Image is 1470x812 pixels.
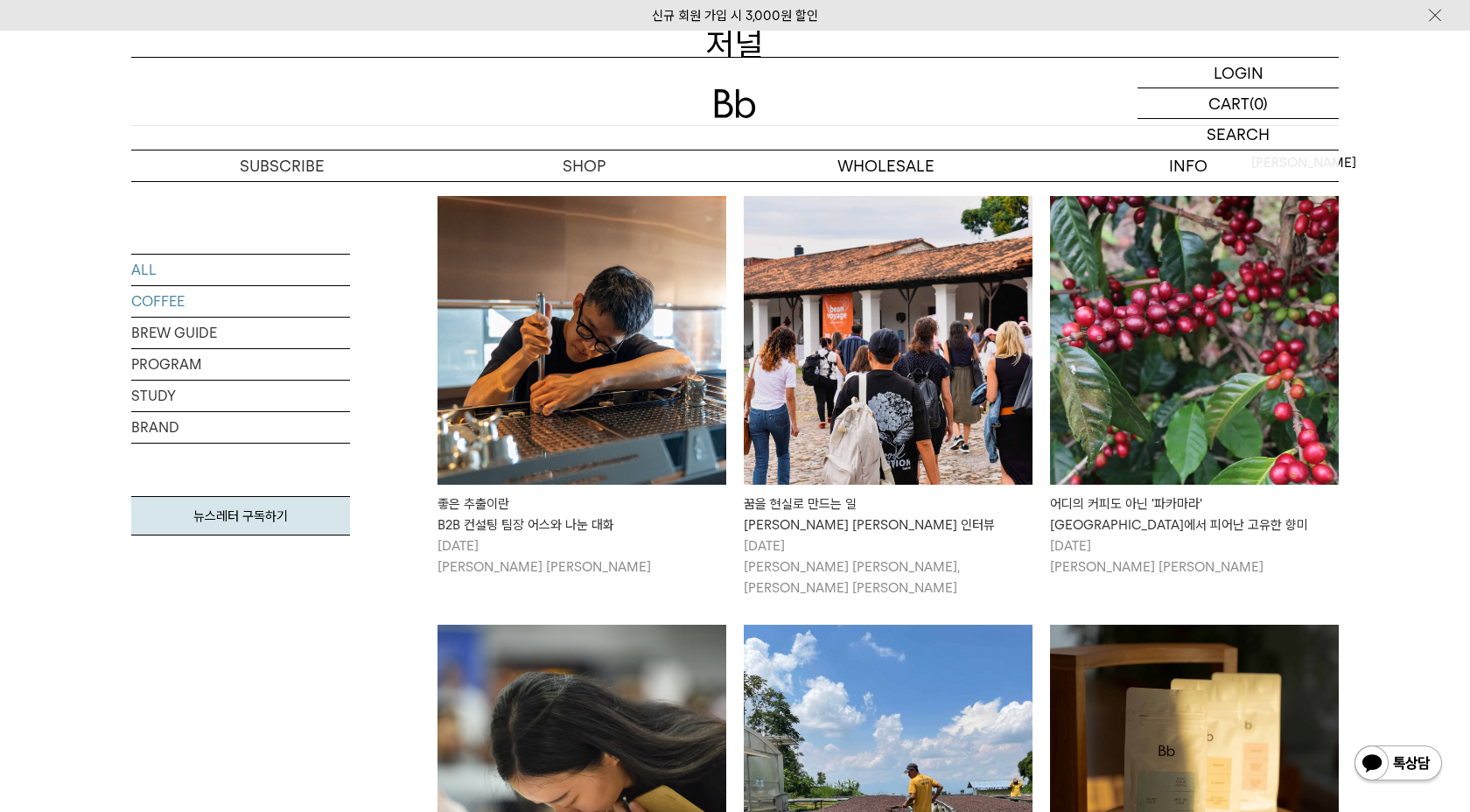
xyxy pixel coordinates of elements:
[1249,88,1268,118] p: (0)
[714,89,756,118] img: 로고
[1050,196,1339,577] a: 어디의 커피도 아닌 '파카마라'엘살바도르에서 피어난 고유한 향미 어디의 커피도 아닌 '파카마라'[GEOGRAPHIC_DATA]에서 피어난 고유한 향미 [DATE][PERSON...
[1037,150,1339,181] p: INFO
[131,286,350,317] a: COFFEE
[1050,196,1339,485] img: 어디의 커피도 아닌 '파카마라'엘살바도르에서 피어난 고유한 향미
[744,196,1032,485] img: 꿈을 현실로 만드는 일빈보야지 탁승희 대표 인터뷰
[131,412,350,443] a: BRAND
[131,150,433,181] a: SUBSCRIBE
[1137,88,1339,119] a: CART (0)
[433,150,735,181] a: SHOP
[131,318,350,348] a: BREW GUIDE
[437,493,726,535] div: 좋은 추출이란 B2B 컨설팅 팀장 어스와 나눈 대화
[131,349,350,380] a: PROGRAM
[1050,535,1339,577] p: [DATE] [PERSON_NAME] [PERSON_NAME]
[131,381,350,411] a: STUDY
[1137,58,1339,88] a: LOGIN
[437,196,726,577] a: 좋은 추출이란B2B 컨설팅 팀장 어스와 나눈 대화 좋은 추출이란B2B 컨설팅 팀장 어스와 나눈 대화 [DATE][PERSON_NAME] [PERSON_NAME]
[1207,119,1270,150] p: SEARCH
[744,493,1032,535] div: 꿈을 현실로 만드는 일 [PERSON_NAME] [PERSON_NAME] 인터뷰
[744,196,1032,598] a: 꿈을 현실로 만드는 일빈보야지 탁승희 대표 인터뷰 꿈을 현실로 만드는 일[PERSON_NAME] [PERSON_NAME] 인터뷰 [DATE][PERSON_NAME] [PERS...
[437,535,726,577] p: [DATE] [PERSON_NAME] [PERSON_NAME]
[131,255,350,285] a: ALL
[735,150,1037,181] p: WHOLESALE
[1353,744,1444,786] img: 카카오톡 채널 1:1 채팅 버튼
[1214,58,1263,87] p: LOGIN
[1208,88,1249,118] p: CART
[131,496,350,535] a: 뉴스레터 구독하기
[1050,493,1339,535] div: 어디의 커피도 아닌 '파카마라' [GEOGRAPHIC_DATA]에서 피어난 고유한 향미
[437,196,726,485] img: 좋은 추출이란B2B 컨설팅 팀장 어스와 나눈 대화
[744,535,1032,598] p: [DATE] [PERSON_NAME] [PERSON_NAME], [PERSON_NAME] [PERSON_NAME]
[652,8,818,24] a: 신규 회원 가입 시 3,000원 할인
